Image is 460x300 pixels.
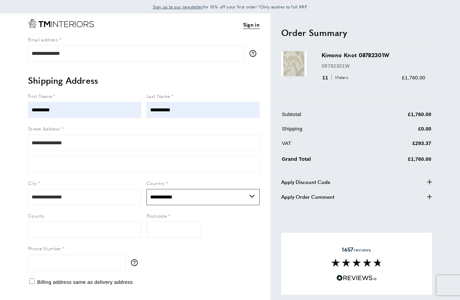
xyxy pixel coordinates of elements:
span: Last Name [146,92,170,99]
span: reviews [342,246,371,253]
span: Billing address same as delivery address [37,279,133,285]
span: Phone Number [28,245,61,252]
span: First Name [28,92,52,99]
td: Subtotal [282,110,364,123]
strong: 1657 [342,246,353,253]
span: Sign up to our newsletter [153,4,203,10]
span: Street Address [28,125,60,132]
span: Apply Order Comment [281,193,334,201]
span: Meters [331,74,350,81]
td: £0.00 [365,125,431,138]
input: Billing address same as delivery address [29,278,35,284]
img: Reviews section [331,259,382,267]
td: Grand Total [282,154,364,168]
img: Kimono Knot 08782301W [281,51,306,76]
td: Shipping [282,125,364,138]
td: £293.37 [365,139,431,152]
td: VAT [282,139,364,152]
div: 11 [322,74,351,82]
span: County [28,212,44,219]
img: Reviews.io 5 stars [336,275,377,281]
span: Email address [28,36,58,43]
button: More information [131,259,141,266]
td: £1,760.00 [365,154,431,168]
a: Go to Home page [28,19,94,28]
span: for 10% off your first order *Only applies to full RRP [153,4,307,10]
h2: Shipping Address [28,74,260,86]
p: 08782301W [322,62,425,70]
td: £1,760.00 [365,110,431,123]
h2: Order Summary [281,27,432,39]
button: More information [250,50,260,57]
h3: Kimono Knot 08782301W [322,51,425,59]
span: Postcode [146,212,167,219]
span: City [28,180,37,186]
a: Sign up to our newsletter [153,3,203,10]
span: £1,760.00 [402,75,425,80]
span: Apply Discount Code [281,178,330,186]
span: Country [146,180,165,186]
a: Sign in [243,21,260,29]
